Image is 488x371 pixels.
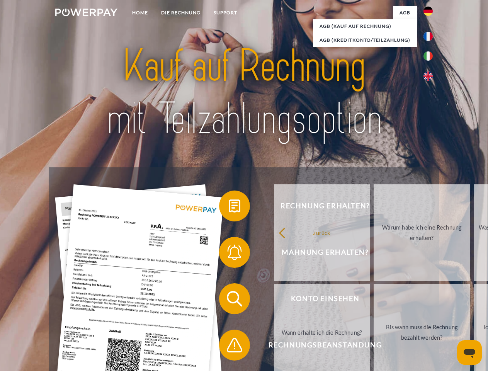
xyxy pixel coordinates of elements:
button: Rechnung erhalten? [219,191,420,221]
a: SUPPORT [207,6,244,20]
img: en [423,71,433,81]
div: Warum habe ich eine Rechnung erhalten? [378,222,465,243]
img: qb_bell.svg [225,243,244,262]
button: Rechnungsbeanstandung [219,330,420,361]
a: Home [126,6,155,20]
img: fr [423,32,433,41]
img: qb_warning.svg [225,335,244,355]
img: title-powerpay_de.svg [74,37,414,148]
a: agb [393,6,417,20]
button: Mahnung erhalten? [219,237,420,268]
img: it [423,51,433,61]
a: AGB (Kauf auf Rechnung) [313,19,417,33]
a: AGB (Kreditkonto/Teilzahlung) [313,33,417,47]
img: de [423,7,433,16]
iframe: Schaltfläche zum Öffnen des Messaging-Fensters [457,340,482,365]
div: zurück [279,227,366,238]
button: Konto einsehen [219,283,420,314]
img: qb_search.svg [225,289,244,308]
img: logo-powerpay-white.svg [55,9,117,16]
a: DIE RECHNUNG [155,6,207,20]
div: Wann erhalte ich die Rechnung? [279,327,366,337]
img: qb_bill.svg [225,196,244,216]
div: Bis wann muss die Rechnung bezahlt werden? [378,322,465,343]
